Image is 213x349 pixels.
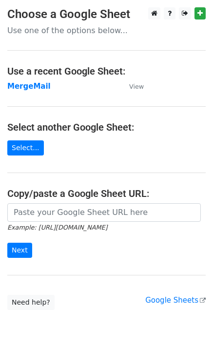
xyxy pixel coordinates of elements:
a: Need help? [7,295,55,310]
a: Google Sheets [145,296,206,305]
small: View [129,83,144,90]
p: Use one of the options below... [7,25,206,36]
a: MergeMail [7,82,51,91]
input: Paste your Google Sheet URL here [7,203,201,222]
a: View [119,82,144,91]
h4: Select another Google Sheet: [7,121,206,133]
h4: Use a recent Google Sheet: [7,65,206,77]
input: Next [7,243,32,258]
h3: Choose a Google Sheet [7,7,206,21]
h4: Copy/paste a Google Sheet URL: [7,188,206,199]
small: Example: [URL][DOMAIN_NAME] [7,224,107,231]
a: Select... [7,140,44,155]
